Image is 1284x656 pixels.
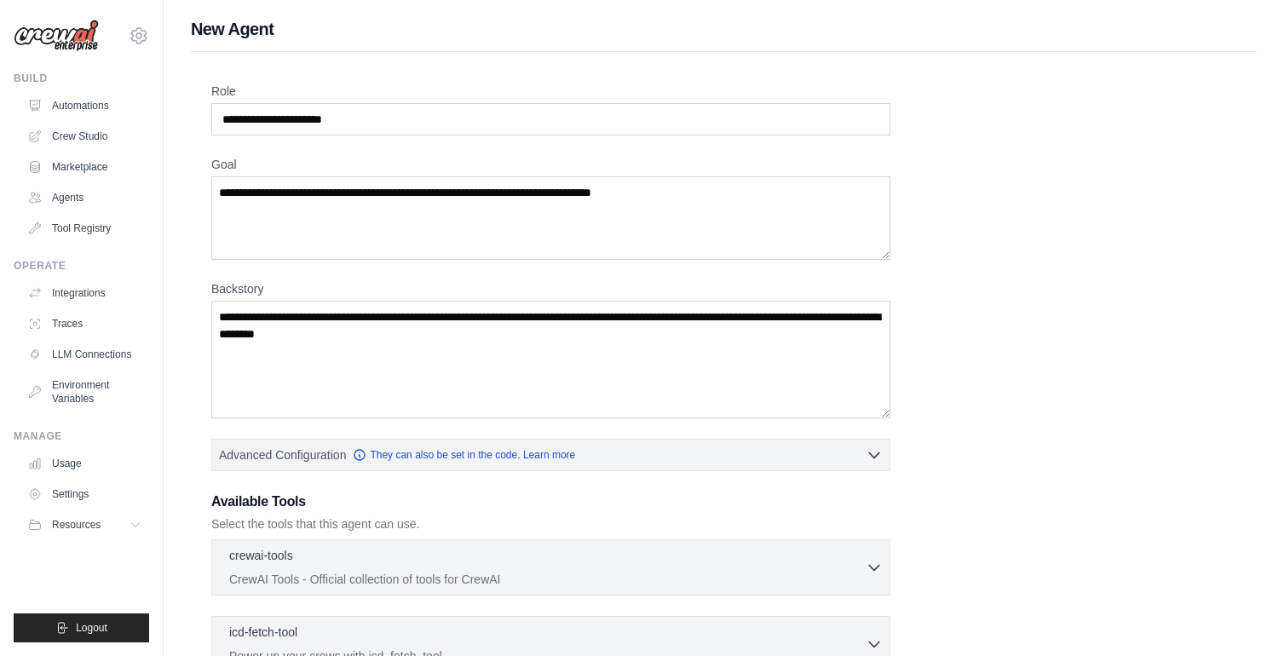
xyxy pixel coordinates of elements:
[20,123,149,150] a: Crew Studio
[52,518,101,532] span: Resources
[229,571,866,588] p: CrewAI Tools - Official collection of tools for CrewAI
[14,259,149,273] div: Operate
[229,547,293,564] p: crewai-tools
[14,613,149,642] button: Logout
[76,621,107,635] span: Logout
[229,624,297,641] p: icd-fetch-tool
[211,280,890,297] label: Backstory
[211,515,890,532] p: Select the tools that this agent can use.
[20,310,149,337] a: Traces
[20,450,149,477] a: Usage
[211,492,890,512] h3: Available Tools
[20,184,149,211] a: Agents
[14,72,149,85] div: Build
[20,480,149,508] a: Settings
[20,511,149,538] button: Resources
[219,547,883,588] button: crewai-tools CrewAI Tools - Official collection of tools for CrewAI
[20,341,149,368] a: LLM Connections
[14,20,99,52] img: Logo
[191,17,1257,41] h1: New Agent
[20,215,149,242] a: Tool Registry
[20,92,149,119] a: Automations
[20,371,149,412] a: Environment Variables
[219,446,346,463] span: Advanced Configuration
[211,83,890,100] label: Role
[14,429,149,443] div: Manage
[353,448,575,462] a: They can also be set in the code. Learn more
[211,156,890,173] label: Goal
[212,440,890,470] button: Advanced Configuration They can also be set in the code. Learn more
[20,279,149,307] a: Integrations
[20,153,149,181] a: Marketplace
